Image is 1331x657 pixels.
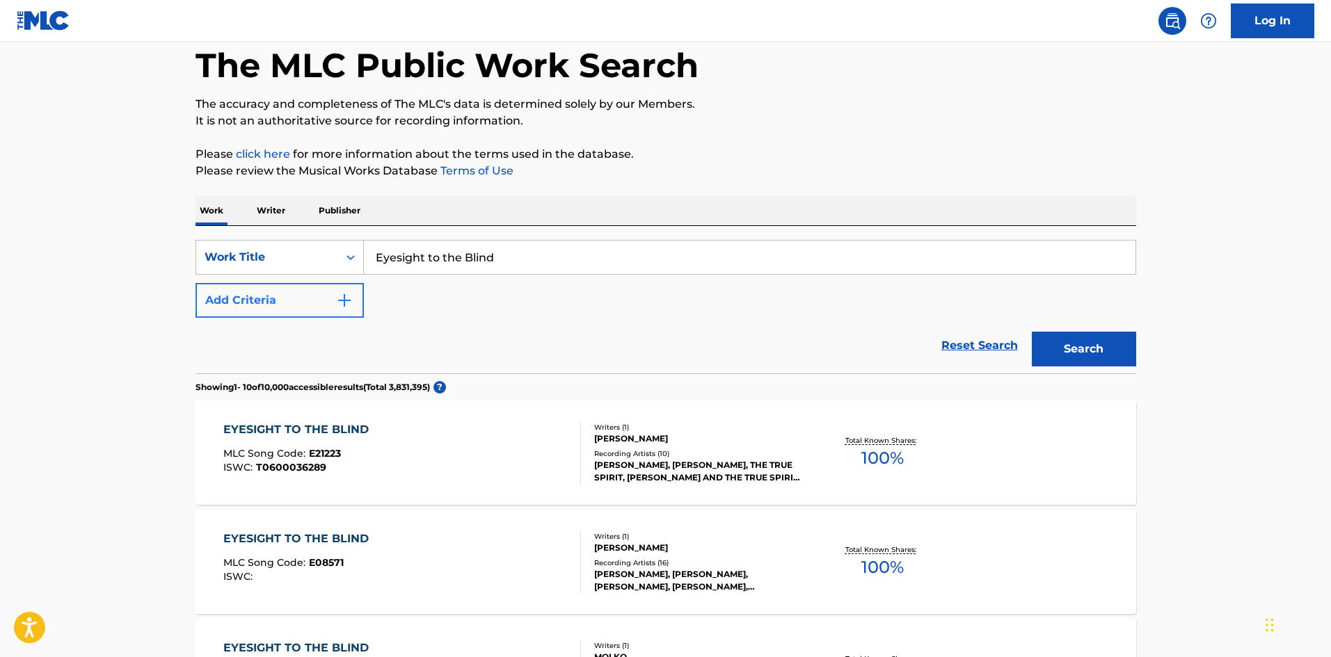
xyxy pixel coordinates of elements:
div: Help [1195,7,1222,35]
span: ISWC : [223,570,256,583]
form: Search Form [196,240,1136,373]
p: Work [196,196,228,225]
p: The accuracy and completeness of The MLC's data is determined solely by our Members. [196,96,1136,113]
img: search [1164,13,1181,29]
a: Public Search [1158,7,1186,35]
div: Writers ( 1 ) [594,640,804,651]
span: MLC Song Code : [223,556,309,569]
div: [PERSON_NAME] [594,432,804,445]
img: MLC Logo [17,10,70,31]
div: EYESIGHT TO THE BLIND [223,530,376,547]
p: Showing 1 - 10 of 10,000 accessible results (Total 3,831,395 ) [196,381,430,394]
img: 9d2ae6d4665cec9f34b9.svg [336,292,353,309]
button: Add Criteria [196,283,364,318]
div: Writers ( 1 ) [594,531,804,542]
a: EYESIGHT TO THE BLINDMLC Song Code:E08571ISWC:Writers (1)[PERSON_NAME]Recording Artists (16)[PERS... [196,510,1136,614]
span: ? [433,381,446,394]
p: It is not an authoritative source for recording information. [196,113,1136,129]
button: Search [1032,332,1136,366]
p: Please for more information about the terms used in the database. [196,146,1136,163]
a: click here [236,147,290,161]
img: help [1200,13,1217,29]
div: Recording Artists ( 10 ) [594,448,804,459]
div: [PERSON_NAME], [PERSON_NAME], [PERSON_NAME], [PERSON_NAME], [PERSON_NAME] [594,568,804,593]
div: EYESIGHT TO THE BLIND [223,421,376,438]
div: Work Title [205,249,330,266]
iframe: Chat Widget [1261,590,1331,657]
span: 100 % [861,555,904,580]
p: Please review the Musical Works Database [196,163,1136,179]
span: E08571 [309,556,344,569]
a: Terms of Use [438,164,513,177]
a: EYESIGHT TO THE BLINDMLC Song Code:E21223ISWC:T0600036289Writers (1)[PERSON_NAME]Recording Artist... [196,400,1136,505]
span: 100 % [861,446,904,471]
p: Publisher [314,196,365,225]
div: [PERSON_NAME] [594,542,804,554]
a: Log In [1231,3,1314,38]
p: Total Known Shares: [845,544,920,555]
p: Writer [253,196,289,225]
a: Reset Search [934,330,1025,361]
div: EYESIGHT TO THE BLIND [223,640,376,656]
p: Total Known Shares: [845,435,920,446]
span: T0600036289 [256,461,326,473]
div: [PERSON_NAME], [PERSON_NAME], THE TRUE SPIRIT, [PERSON_NAME] AND THE TRUE SPIRIT, [PERSON_NAME] &... [594,459,804,484]
div: Drag [1266,604,1274,646]
span: E21223 [309,447,341,460]
div: Writers ( 1 ) [594,422,804,432]
div: Recording Artists ( 16 ) [594,558,804,568]
h1: The MLC Public Work Search [196,44,699,86]
span: MLC Song Code : [223,447,309,460]
span: ISWC : [223,461,256,473]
